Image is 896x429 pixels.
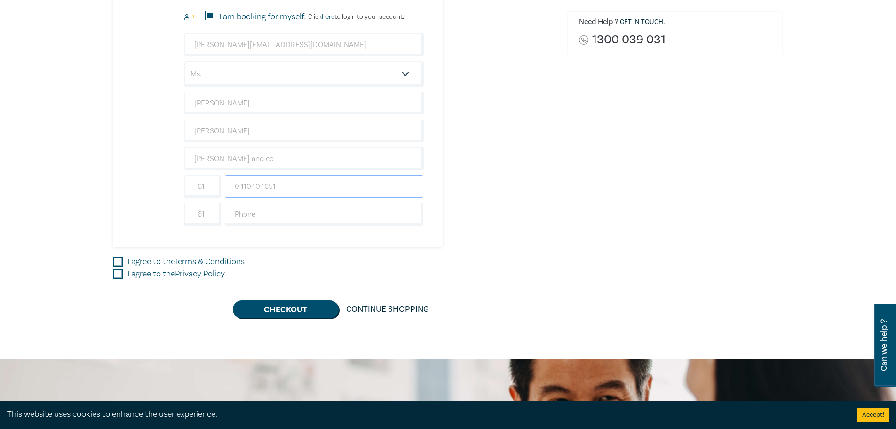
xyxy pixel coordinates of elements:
[225,203,424,226] input: Phone
[225,175,424,198] input: Mobile*
[306,13,404,21] p: Click to login to your account.
[184,175,221,198] input: +61
[339,300,436,318] a: Continue Shopping
[857,408,889,422] button: Accept cookies
[127,268,225,280] label: I agree to the
[184,33,424,56] input: Attendee Email*
[592,33,666,46] a: 1300 039 031
[175,268,225,279] a: Privacy Policy
[880,309,888,381] span: Can we help ?
[219,11,306,23] label: I am booking for myself.
[322,13,334,21] a: here
[184,203,221,226] input: +61
[174,256,245,267] a: Terms & Conditions
[184,120,424,142] input: Last Name*
[620,18,663,26] a: Get in touch
[192,14,194,20] small: 1
[127,256,245,268] label: I agree to the
[579,17,776,27] h6: Need Help ? .
[233,300,339,318] button: Checkout
[184,147,424,170] input: Company
[7,408,843,421] div: This website uses cookies to enhance the user experience.
[184,92,424,114] input: First Name*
